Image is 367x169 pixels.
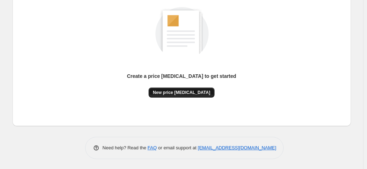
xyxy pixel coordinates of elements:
a: [EMAIL_ADDRESS][DOMAIN_NAME] [198,145,276,150]
span: or email support at [157,145,198,150]
p: Create a price [MEDICAL_DATA] to get started [127,73,236,80]
a: FAQ [148,145,157,150]
button: New price [MEDICAL_DATA] [149,88,214,98]
span: Need help? Read the [103,145,148,150]
span: New price [MEDICAL_DATA] [153,90,210,95]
